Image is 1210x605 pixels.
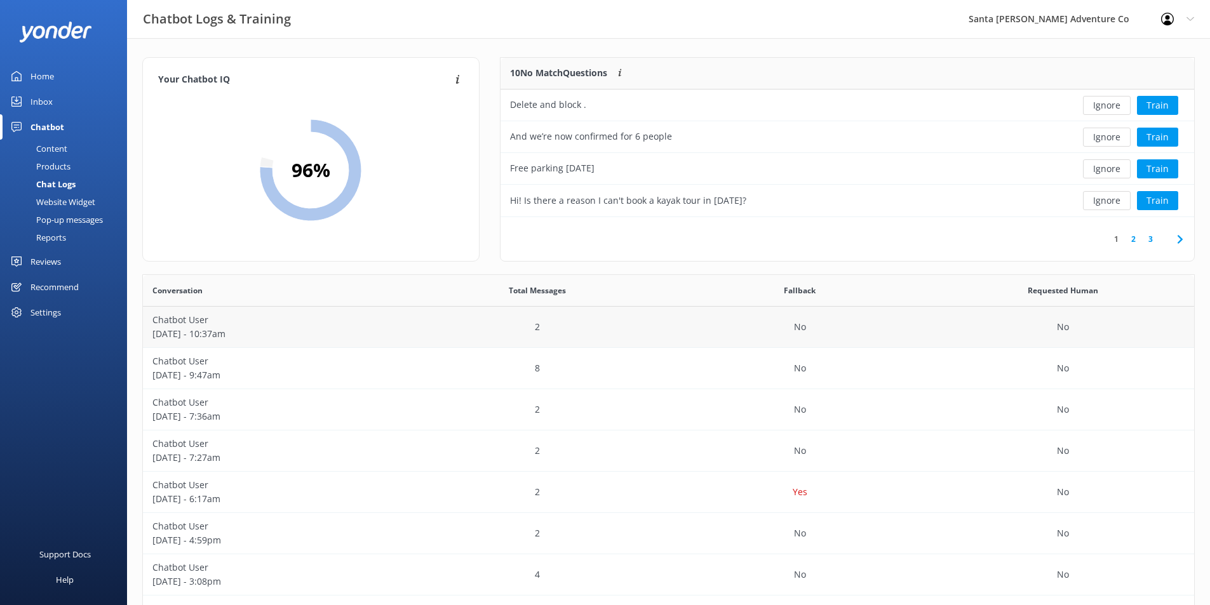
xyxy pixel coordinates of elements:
p: [DATE] - 9:47am [152,368,396,382]
p: Chatbot User [152,478,396,492]
p: [DATE] - 3:08pm [152,575,396,588]
button: Train [1137,159,1178,178]
button: Train [1137,191,1178,210]
span: Conversation [152,284,203,296]
div: Settings [30,300,61,325]
p: 10 No Match Questions [510,66,607,80]
p: [DATE] - 10:37am [152,327,396,341]
p: Chatbot User [152,437,396,451]
p: Chatbot User [152,396,396,409]
div: And we’re now confirmed for 6 people [510,130,672,143]
p: 2 [535,444,540,458]
div: row [501,121,1194,153]
div: row [501,185,1194,216]
a: Chat Logs [8,175,127,193]
h2: 96 % [292,155,330,185]
p: No [1057,568,1069,582]
div: Free parking [DATE] [510,161,595,175]
div: Products [8,157,71,175]
div: Delete and block . [510,98,586,112]
p: No [1057,402,1069,416]
p: Yes [793,485,807,499]
div: row [143,472,1194,513]
p: 2 [535,526,540,540]
div: row [143,430,1194,472]
p: 2 [535,320,540,334]
img: yonder-white-logo.png [19,22,92,43]
span: Total Messages [509,284,566,296]
div: row [143,389,1194,430]
a: Reports [8,229,127,246]
button: Ignore [1083,96,1131,115]
span: Fallback [784,284,816,296]
div: Hi! Is there a reason I can't book a kayak tour in [DATE]? [510,194,746,208]
p: No [794,444,806,458]
div: Website Widget [8,193,95,211]
p: No [1057,444,1069,458]
a: 2 [1125,233,1142,245]
p: [DATE] - 7:27am [152,451,396,465]
a: Products [8,157,127,175]
p: Chatbot User [152,519,396,533]
div: Pop-up messages [8,211,103,229]
button: Ignore [1083,191,1131,210]
h4: Your Chatbot IQ [158,73,452,87]
p: No [794,402,806,416]
p: No [794,361,806,375]
p: [DATE] - 6:17am [152,492,396,506]
span: Requested Human [1028,284,1098,296]
div: Reports [8,229,66,246]
div: Recommend [30,274,79,300]
p: No [1057,361,1069,375]
div: Help [56,567,74,592]
a: 3 [1142,233,1159,245]
div: row [501,153,1194,185]
p: 2 [535,485,540,499]
p: [DATE] - 4:59pm [152,533,396,547]
p: Chatbot User [152,561,396,575]
button: Ignore [1083,159,1131,178]
div: row [143,554,1194,595]
p: [DATE] - 7:36am [152,409,396,423]
div: Inbox [30,89,53,114]
div: row [143,513,1194,554]
div: Content [8,140,67,157]
div: Support Docs [39,542,91,567]
div: row [143,348,1194,389]
p: Chatbot User [152,313,396,327]
p: No [1057,526,1069,540]
button: Train [1137,128,1178,147]
a: Pop-up messages [8,211,127,229]
div: grid [501,90,1194,216]
p: No [1057,320,1069,334]
p: No [794,526,806,540]
p: 2 [535,402,540,416]
div: Home [30,63,54,89]
div: Chatbot [30,114,64,140]
p: No [1057,485,1069,499]
div: row [143,307,1194,348]
a: Website Widget [8,193,127,211]
p: Chatbot User [152,354,396,368]
p: No [794,568,806,582]
button: Train [1137,96,1178,115]
div: row [501,90,1194,121]
h3: Chatbot Logs & Training [143,9,291,29]
button: Ignore [1083,128,1131,147]
div: Reviews [30,249,61,274]
a: Content [8,140,127,157]
div: Chat Logs [8,175,76,193]
p: No [794,320,806,334]
a: 1 [1108,233,1125,245]
p: 4 [535,568,540,582]
p: 8 [535,361,540,375]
